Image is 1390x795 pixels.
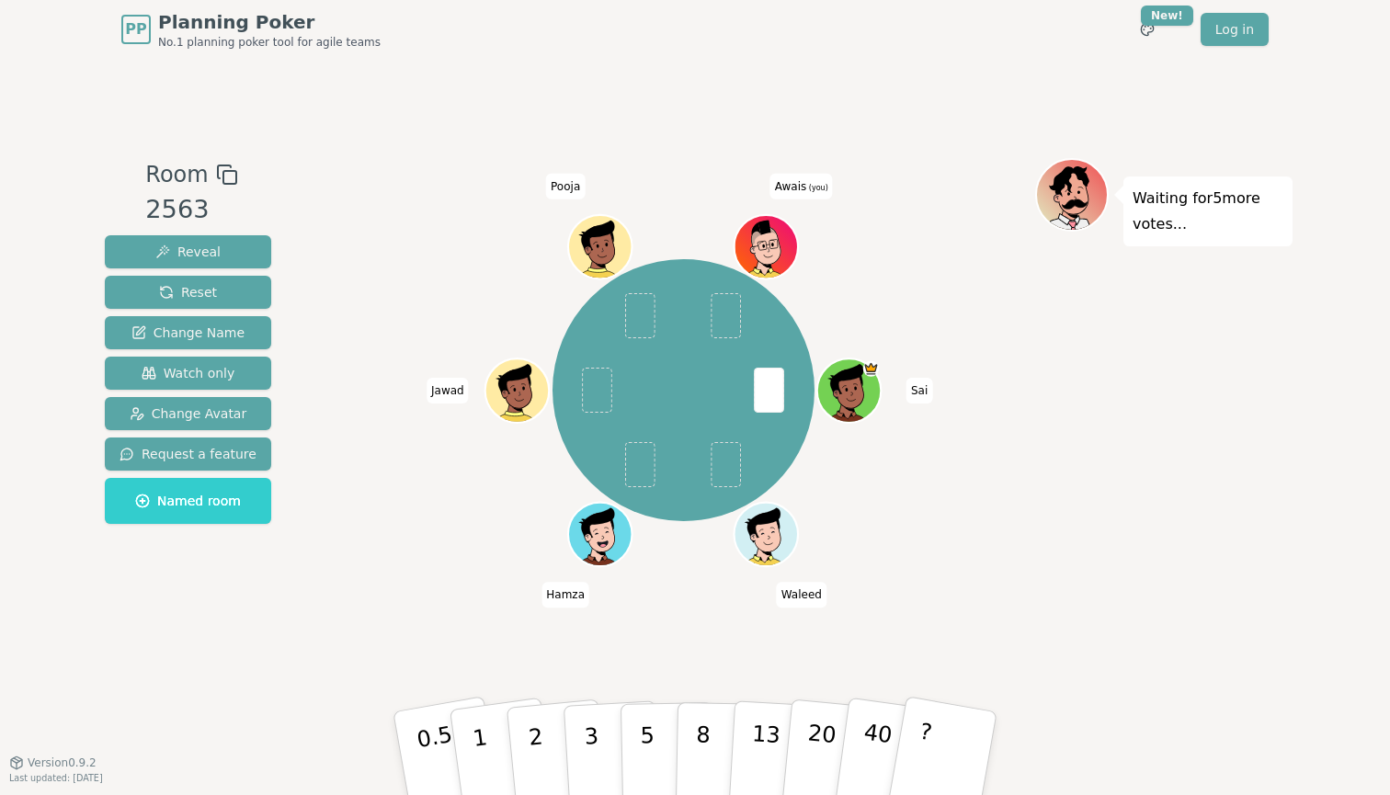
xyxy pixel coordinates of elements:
span: Click to change your name [770,174,833,199]
span: Named room [135,492,241,510]
p: Waiting for 5 more votes... [1133,186,1283,237]
span: Click to change your name [427,378,469,403]
span: Click to change your name [777,582,826,608]
button: Watch only [105,357,271,390]
button: Named room [105,478,271,524]
span: Last updated: [DATE] [9,773,103,783]
span: Sai is the host [863,360,879,376]
span: Change Name [131,324,245,342]
span: PP [125,18,146,40]
span: Reset [159,283,217,301]
span: Change Avatar [130,404,247,423]
button: Version0.9.2 [9,755,97,770]
span: Version 0.9.2 [28,755,97,770]
div: 2563 [145,191,237,229]
span: Request a feature [120,445,256,463]
span: (you) [806,184,828,192]
span: Click to change your name [906,378,932,403]
button: Click to change your avatar [736,217,796,277]
span: Watch only [142,364,235,382]
button: Reveal [105,235,271,268]
button: Change Name [105,316,271,349]
button: New! [1131,13,1164,46]
span: Reveal [155,243,221,261]
button: Request a feature [105,437,271,471]
span: Room [145,158,208,191]
div: New! [1141,6,1193,26]
span: No.1 planning poker tool for agile teams [158,35,381,50]
button: Reset [105,276,271,309]
span: Click to change your name [541,582,589,608]
span: Planning Poker [158,9,381,35]
button: Change Avatar [105,397,271,430]
a: PPPlanning PokerNo.1 planning poker tool for agile teams [121,9,381,50]
a: Log in [1201,13,1269,46]
span: Click to change your name [546,174,585,199]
